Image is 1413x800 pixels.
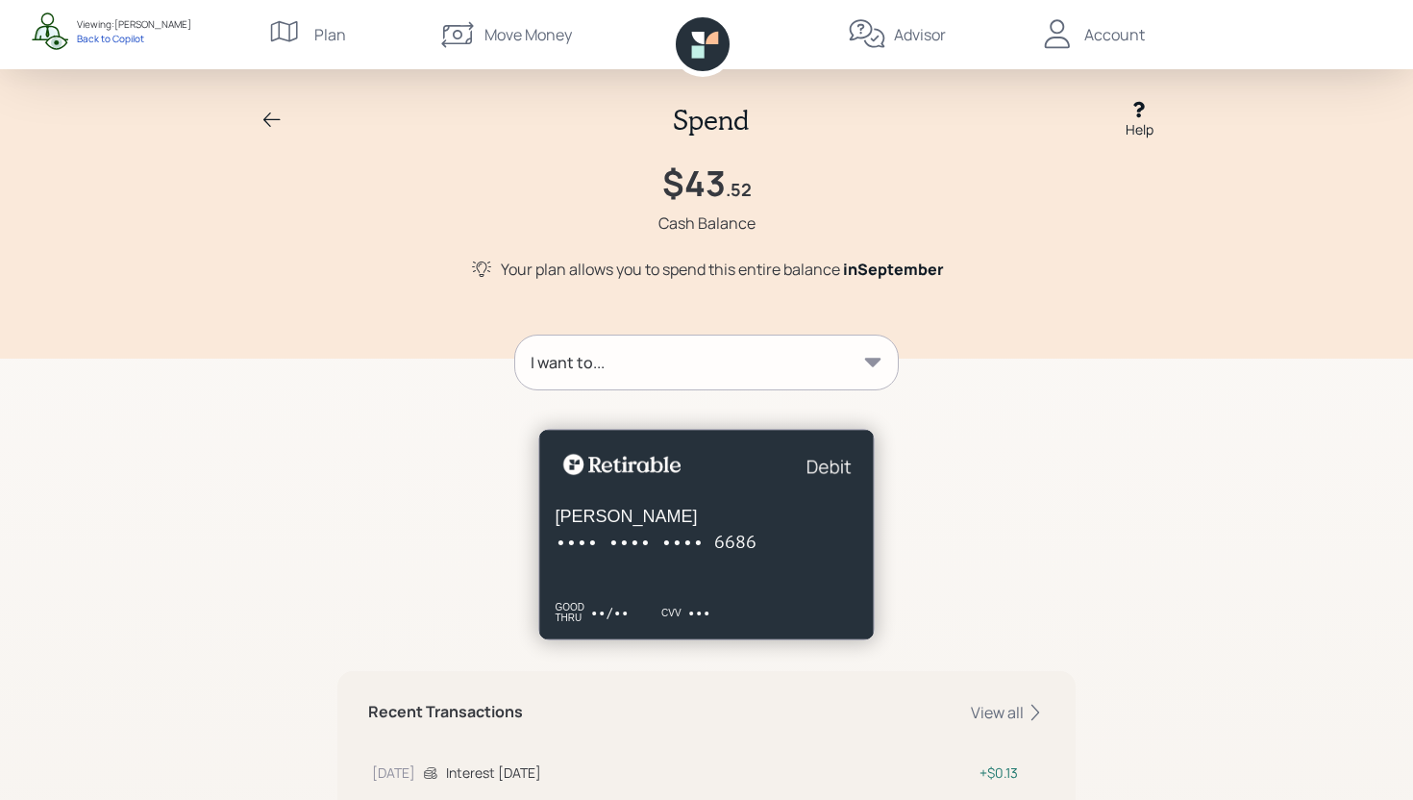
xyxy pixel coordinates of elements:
h4: .52 [726,180,752,201]
h5: Recent Transactions [368,703,523,721]
div: [DATE] [372,762,415,783]
div: $0.13 [979,762,1041,783]
div: View all [971,702,1045,723]
div: Advisor [894,23,946,46]
div: Viewing: [PERSON_NAME] [77,17,191,32]
div: Help [1126,119,1153,139]
h2: Spend [673,104,749,137]
div: Account [1084,23,1145,46]
div: Your plan allows you to spend this entire balance [501,258,944,281]
span: in September [843,259,944,280]
div: Cash Balance [658,212,756,235]
div: Plan [314,23,346,46]
h1: $43 [662,162,726,204]
div: Interest [DATE] [446,762,972,783]
div: I want to... [531,351,605,374]
div: Move Money [484,23,572,46]
div: Back to Copilot [77,32,191,45]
